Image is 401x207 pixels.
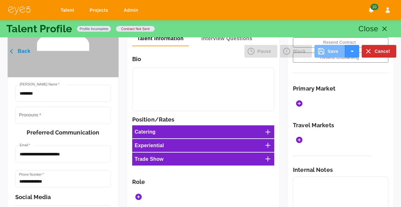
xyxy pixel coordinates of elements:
[135,128,156,136] h6: Catering
[345,45,359,58] button: select merge strategy
[354,21,395,36] button: Close
[56,4,81,16] a: Talent
[135,141,164,149] h6: Experiential
[293,166,388,173] h6: Internal Notes
[362,45,396,58] button: Cancel
[27,129,99,136] h6: Preferred Communication
[132,179,275,185] h6: Role
[20,82,59,87] label: [PERSON_NAME] Name
[293,85,335,92] h6: Primary Market
[135,155,164,163] h6: Trade Show
[314,45,359,58] div: Save
[293,134,306,146] button: Add Markets
[119,26,152,31] span: contract not sent
[132,191,145,203] button: Add Roles
[314,45,345,58] button: Save
[120,4,145,16] a: Admin
[19,172,44,177] label: Phone Number
[77,26,111,31] span: Profile Incomplete
[365,4,377,16] button: Notifications
[370,4,378,10] span: 10
[8,6,31,15] img: eye5
[5,45,37,58] button: Back
[293,97,306,110] button: Add Markets
[132,116,275,123] h6: Position/Rates
[293,122,334,129] h6: Travel Markets
[359,23,378,34] p: Close
[6,24,72,34] p: Talent Profile
[20,143,30,147] label: Email
[86,4,114,16] a: Projects
[15,194,111,201] h6: Social Media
